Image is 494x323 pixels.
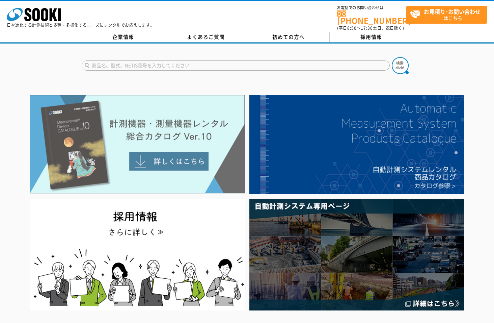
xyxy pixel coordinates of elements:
[347,25,357,31] span: 8:50
[410,6,487,23] span: はこちら
[337,25,404,31] span: (平日 ～ 土日、祝日除く)
[82,60,390,71] input: 商品名、型式、NETIS番号を入力してください
[392,57,409,74] img: btn_search.png
[337,10,406,24] a: [PHONE_NUMBER]
[330,32,412,42] a: 採用情報
[249,95,464,194] img: 自動計測システムカタログ
[361,25,373,31] span: 17:30
[247,32,330,42] a: 初めての方へ
[7,23,155,27] p: 日々進化する計測技術と多種・多様化するニーズにレンタルでお応えします。
[30,95,245,194] img: Catalog Ver10
[164,32,247,42] a: よくあるご質問
[406,6,487,24] a: お見積り･お問い合わせはこちら
[337,6,406,10] span: お電話でのお問い合わせは
[82,32,164,42] a: 企業情報
[272,33,305,41] span: 初めての方へ
[249,199,464,310] img: 自動計測システム専用ページ
[424,7,481,16] strong: お見積り･お問い合わせ
[30,199,245,310] img: SOOKI recruit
